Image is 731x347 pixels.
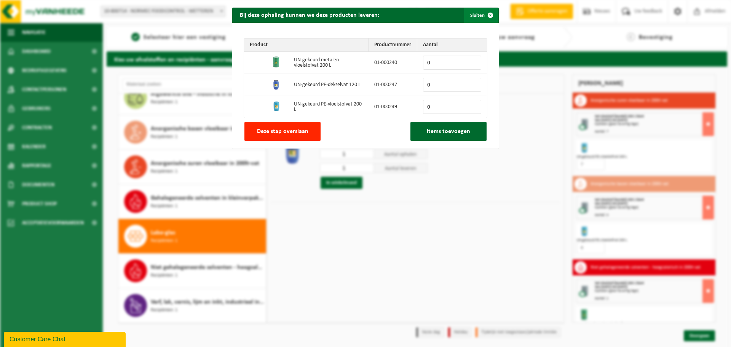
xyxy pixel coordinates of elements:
[427,128,470,134] span: Items toevoegen
[369,38,417,52] th: Productnummer
[288,74,369,96] td: UN-gekeurd PE-dekselvat 120 L
[244,38,369,52] th: Product
[369,52,417,74] td: 01-000240
[417,38,487,52] th: Aantal
[464,8,498,23] button: Sluiten
[410,122,487,141] button: Items toevoegen
[232,8,387,22] h2: Bij deze ophaling kunnen we deze producten leveren:
[288,96,369,118] td: UN-gekeurd PE-vloeistofvat 200 L
[270,78,283,90] img: 01-000247
[369,74,417,96] td: 01-000247
[4,330,127,347] iframe: chat widget
[369,96,417,118] td: 01-000249
[257,128,308,134] span: Deze stap overslaan
[288,52,369,74] td: UN-gekeurd metalen-vloeistofvat 200 L
[244,122,321,141] button: Deze stap overslaan
[270,56,283,68] img: 01-000240
[270,100,283,112] img: 01-000249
